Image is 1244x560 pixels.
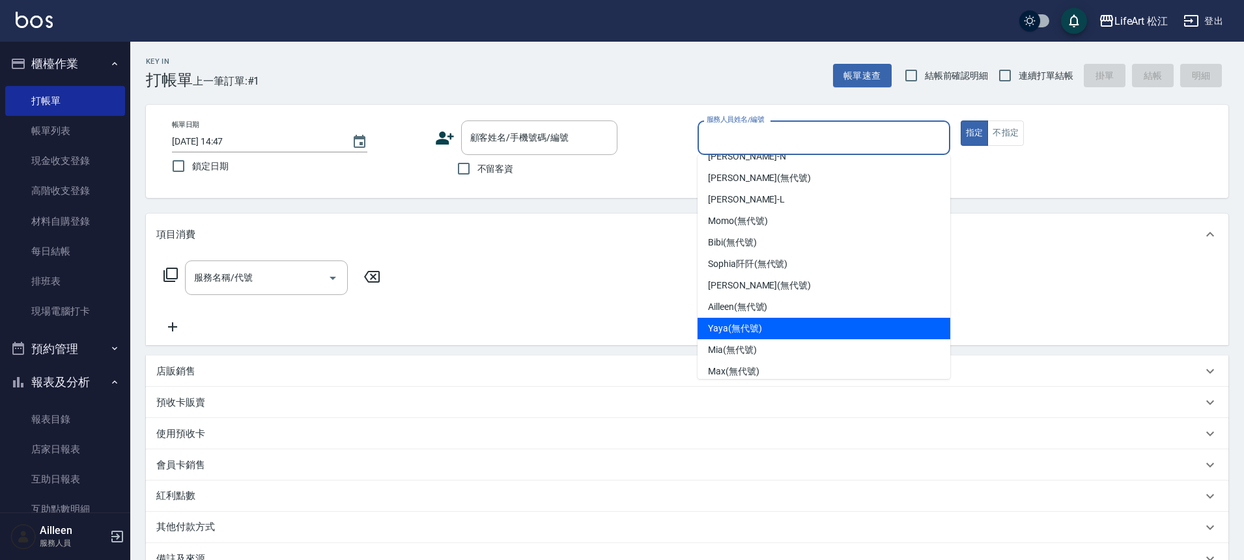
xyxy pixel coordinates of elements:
[708,279,811,292] span: [PERSON_NAME] (無代號)
[156,365,195,378] p: 店販銷售
[707,115,764,124] label: 服務人員姓名/編號
[708,214,768,228] span: Momo (無代號)
[146,356,1228,387] div: 店販銷售
[5,494,125,524] a: 互助點數明細
[146,512,1228,543] div: 其他付款方式
[477,162,514,176] span: 不留客資
[172,131,339,152] input: YYYY/MM/DD hh:mm
[961,120,989,146] button: 指定
[708,300,767,314] span: Ailleen (無代號)
[833,64,892,88] button: 帳單速查
[156,458,205,472] p: 會員卡銷售
[172,120,199,130] label: 帳單日期
[708,236,757,249] span: Bibi (無代號)
[1019,69,1073,83] span: 連續打單結帳
[146,481,1228,512] div: 紅利點數
[10,524,36,550] img: Person
[708,257,787,271] span: Sophia阡阡 (無代號)
[146,214,1228,255] div: 項目消費
[708,193,785,206] span: [PERSON_NAME] -L
[146,387,1228,418] div: 預收卡販賣
[5,434,125,464] a: 店家日報表
[5,404,125,434] a: 報表目錄
[708,322,762,335] span: Yaya (無代號)
[5,176,125,206] a: 高階收支登錄
[1094,8,1174,35] button: LifeArt 松江
[146,449,1228,481] div: 會員卡銷售
[156,396,205,410] p: 預收卡販賣
[40,537,106,549] p: 服務人員
[1114,13,1168,29] div: LifeArt 松江
[146,57,193,66] h2: Key In
[16,12,53,28] img: Logo
[322,268,343,288] button: Open
[1178,9,1228,33] button: 登出
[344,126,375,158] button: Choose date, selected date is 2025-08-16
[5,86,125,116] a: 打帳單
[5,464,125,494] a: 互助日報表
[5,47,125,81] button: 櫃檯作業
[708,150,786,163] span: [PERSON_NAME] -N
[5,116,125,146] a: 帳單列表
[987,120,1024,146] button: 不指定
[156,228,195,242] p: 項目消費
[925,69,989,83] span: 結帳前確認明細
[156,427,205,441] p: 使用預收卡
[5,146,125,176] a: 現金收支登錄
[40,524,106,537] h5: Ailleen
[5,266,125,296] a: 排班表
[156,520,221,535] p: 其他付款方式
[1061,8,1087,34] button: save
[146,71,193,89] h3: 打帳單
[146,418,1228,449] div: 使用預收卡
[192,160,229,173] span: 鎖定日期
[5,296,125,326] a: 現場電腦打卡
[708,365,759,378] span: Max (無代號)
[5,332,125,366] button: 預約管理
[5,365,125,399] button: 報表及分析
[5,236,125,266] a: 每日結帳
[5,206,125,236] a: 材料自購登錄
[708,171,811,185] span: [PERSON_NAME] (無代號)
[193,73,260,89] span: 上一筆訂單:#1
[156,489,202,503] p: 紅利點數
[708,343,757,357] span: Mia (無代號)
